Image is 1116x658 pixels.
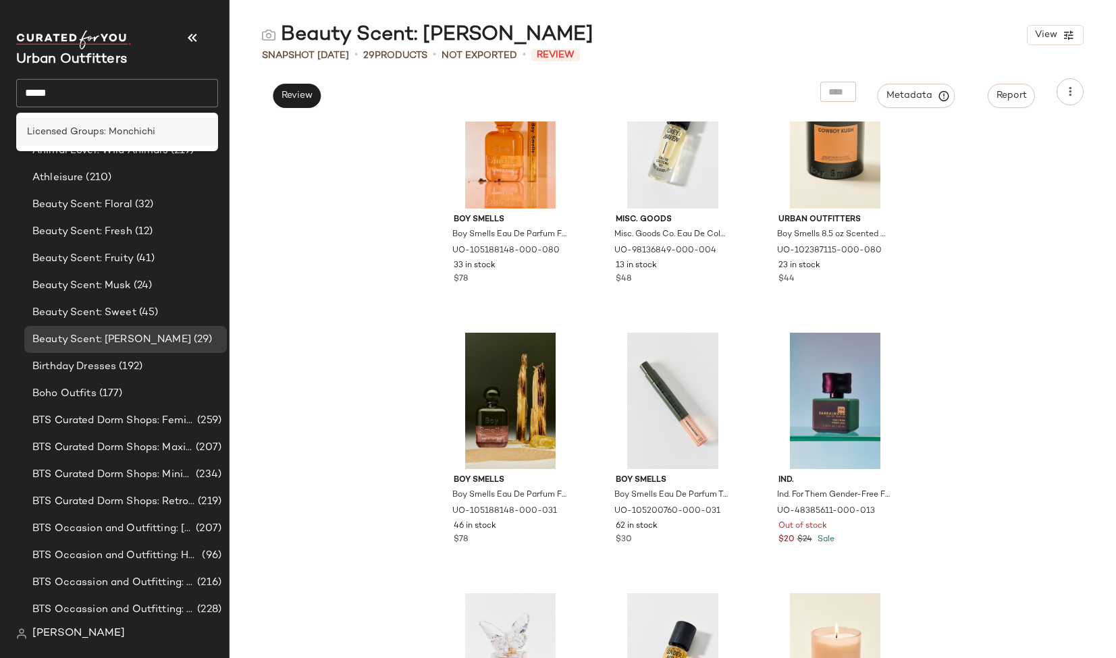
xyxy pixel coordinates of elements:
span: 46 in stock [454,520,496,532]
img: svg%3e [16,628,27,639]
span: Ind. For Them Gender-Free Fragrance in Sandalwood at Urban Outfitters [777,489,891,501]
span: 33 in stock [454,260,496,272]
span: Beauty Scent: Fruity [32,251,134,267]
span: Athleisure [32,170,83,186]
span: [PERSON_NAME] [32,626,125,642]
span: Birthday Dresses [32,359,116,375]
span: (234) [193,467,221,483]
span: Sale [815,535,834,544]
span: (12) [132,224,153,240]
span: View [1034,30,1057,40]
span: BTS Curated Dorm Shops: Retro+ Boho [32,494,195,510]
span: $30 [616,534,632,546]
div: Beauty Scent: [PERSON_NAME] [262,22,593,49]
span: BTS Occasion and Outfitting: [PERSON_NAME] to Party [32,521,193,537]
span: $78 [454,273,468,285]
span: (41) [134,251,155,267]
span: Out of stock [778,520,827,532]
span: UO-105188148-000-080 [452,245,560,257]
span: UO-98136849-000-004 [614,245,716,257]
span: • [354,47,358,63]
span: Boy Smells [616,474,730,487]
button: Metadata [878,84,955,108]
span: Not Exported [442,49,517,63]
span: UO-105188148-000-031 [452,505,557,518]
span: (228) [194,602,221,618]
span: (177) [97,386,123,402]
span: Boy Smells [454,214,568,226]
span: BTS Curated Dorm Shops: Feminine [32,413,194,429]
span: $24 [797,534,812,546]
span: UO-48385611-000-013 [777,505,875,518]
span: Boy Smells [454,474,568,487]
img: svg%3e [262,28,275,42]
span: 13 in stock [616,260,657,272]
span: Misc. Goods Co. Eau De Cologne in [GEOGRAPHIC_DATA] at Urban Outfitters [614,229,728,241]
span: (45) [136,305,159,321]
span: 62 in stock [616,520,658,532]
span: (219) [195,494,221,510]
span: Beauty Scent: Floral [32,197,132,213]
span: Beauty Scent: [PERSON_NAME] [32,332,191,348]
span: $44 [778,273,795,285]
span: 29 [363,51,375,61]
button: Report [988,84,1035,108]
span: Beauty Scent: Sweet [32,305,136,321]
span: BTS Curated Dorm Shops: Maximalist [32,440,193,456]
span: Beauty Scent: Musk [32,278,131,294]
span: BTS Occasion and Outfitting: Homecoming Dresses [32,548,199,564]
span: Metadata [886,90,947,102]
span: (207) [193,440,221,456]
span: BTS Occassion and Outfitting: Campus Lounge [32,575,194,591]
span: (29) [191,332,213,348]
span: (210) [83,170,111,186]
span: (259) [194,413,221,429]
span: (96) [199,548,221,564]
span: $48 [616,273,631,285]
span: (192) [116,359,142,375]
span: (24) [131,278,153,294]
span: Beauty Scent: Fresh [32,224,132,240]
button: Review [273,84,321,108]
span: BTS Curated Dorm Shops: Minimalist [32,467,193,483]
span: Boho Outfits [32,386,97,402]
span: BTS Occassion and Outfitting: First Day Fits [32,602,194,618]
span: Snapshot [DATE] [262,49,349,63]
span: $20 [778,534,795,546]
img: cfy_white_logo.C9jOOHJF.svg [16,30,131,49]
span: Boy Smells Eau De Parfum Fragrance in Hinoki Fantome at Urban Outfitters [452,489,566,501]
span: • [523,47,526,63]
span: 23 in stock [778,260,820,272]
span: (216) [194,575,221,591]
span: Boy Smells Eau De Parfum Travel Fragrance in Hinoki Fantome at Urban Outfitters [614,489,728,501]
img: 48385611_013_b [768,333,903,469]
span: UO-102387115-000-080 [777,245,882,257]
span: Ind. [778,474,893,487]
span: • [433,47,436,63]
button: View [1027,25,1084,45]
span: Review [531,49,580,61]
img: 105200760_031_b [605,333,741,469]
span: Boy Smells Eau De Parfum Fragrance in Cowboy Kush at Urban Outfitters [452,229,566,241]
span: Misc. Goods [616,214,730,226]
div: Products [363,49,427,63]
span: (207) [193,521,221,537]
span: Review [281,90,313,101]
span: UO-105200760-000-031 [614,505,720,518]
span: Urban Outfitters [778,214,893,226]
span: Boy Smells 8.5 oz Scented Candle in Cowboy Kush at Urban Outfitters [777,229,891,241]
span: Report [996,90,1027,101]
img: 105188148_031_b [443,333,579,469]
span: Current Company Name [16,53,127,67]
span: (32) [132,197,154,213]
span: $78 [454,534,468,546]
span: Licensed Groups: Monchichi [27,125,155,139]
